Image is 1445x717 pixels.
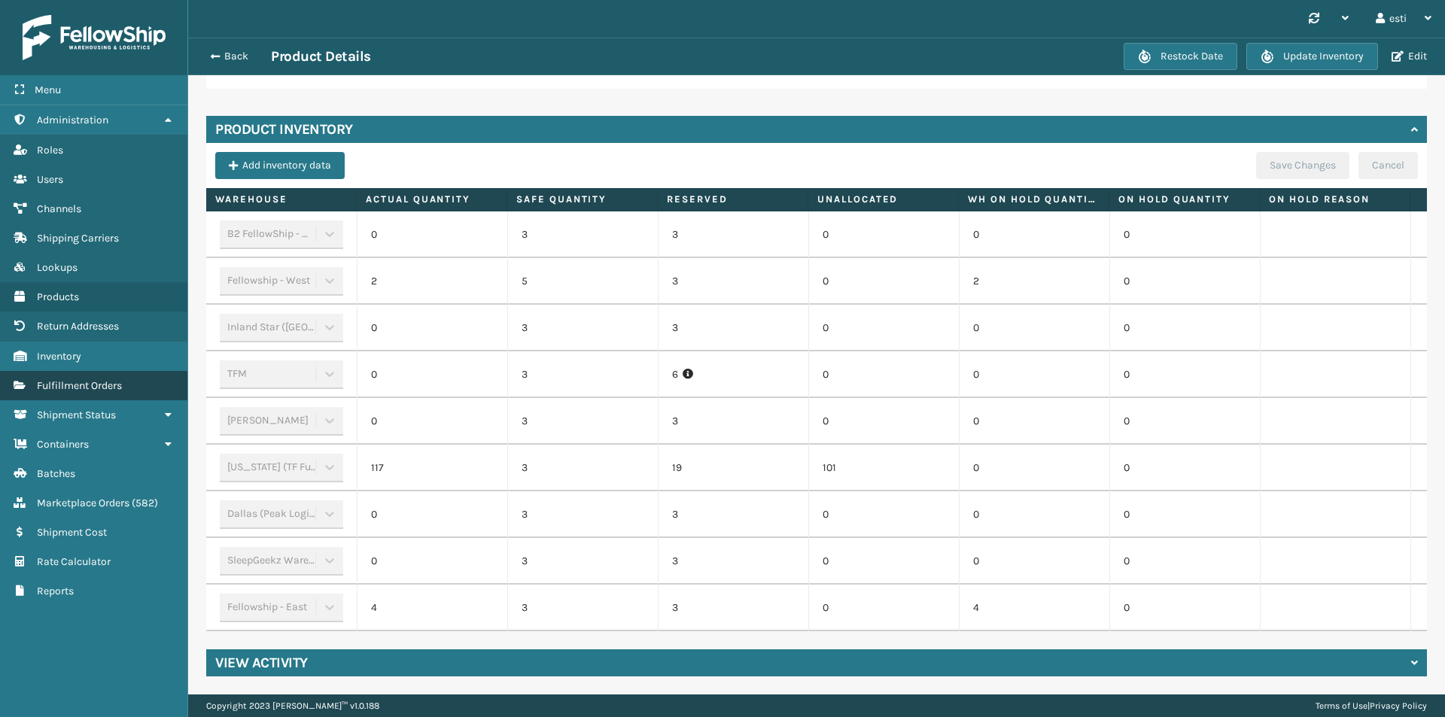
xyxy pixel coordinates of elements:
label: WH On hold quantity [968,193,1100,206]
p: 6 [672,367,795,382]
span: Inventory [37,350,81,363]
td: 0 [1109,445,1260,491]
button: Restock Date [1124,43,1237,70]
td: 0 [808,538,959,585]
button: Save Changes [1256,152,1349,179]
span: Menu [35,84,61,96]
td: 0 [959,211,1109,258]
img: logo [23,15,166,60]
span: Shipment Status [37,409,116,421]
h4: Product Inventory [215,120,353,138]
label: Actual Quantity [366,193,497,206]
td: 0 [1109,305,1260,351]
span: Reports [37,585,74,597]
span: Shipment Cost [37,526,107,539]
button: Back [202,50,271,63]
td: 2 [357,258,507,305]
td: 3 [507,491,658,538]
td: 2 [959,258,1109,305]
td: 0 [959,305,1109,351]
button: Update Inventory [1246,43,1378,70]
td: 3 [507,351,658,398]
td: 0 [808,398,959,445]
td: 0 [808,585,959,631]
span: Return Addresses [37,320,119,333]
span: Administration [37,114,108,126]
td: 0 [357,211,507,258]
td: 3 [507,211,658,258]
span: Shipping Carriers [37,232,119,245]
label: Reserved [667,193,799,206]
span: Rate Calculator [37,555,111,568]
span: Marketplace Orders [37,497,129,509]
button: Add inventory data [215,152,345,179]
td: 0 [959,398,1109,445]
td: 3 [507,445,658,491]
span: Containers [37,438,89,451]
td: 0 [959,538,1109,585]
a: Privacy Policy [1370,700,1427,711]
td: 0 [1109,351,1260,398]
label: Warehouse [215,193,347,206]
label: On Hold Quantity [1118,193,1250,206]
td: 101 [808,445,959,491]
p: 3 [672,507,795,522]
span: Lookups [37,261,78,274]
td: 0 [357,398,507,445]
td: 0 [357,491,507,538]
td: 0 [959,445,1109,491]
td: 0 [357,538,507,585]
p: 3 [672,554,795,569]
button: Cancel [1358,152,1418,179]
td: 0 [1109,538,1260,585]
p: 3 [672,274,795,289]
td: 0 [1109,585,1260,631]
td: 0 [357,351,507,398]
td: 5 [507,258,658,305]
h4: View Activity [215,654,308,672]
div: | [1316,694,1427,717]
p: 19 [672,460,795,475]
label: On Hold Reason [1269,193,1401,206]
span: ( 582 ) [132,497,158,509]
td: 3 [507,585,658,631]
td: 4 [959,585,1109,631]
td: 0 [808,211,959,258]
td: 0 [1109,258,1260,305]
a: Terms of Use [1316,700,1367,711]
span: Fulfillment Orders [37,379,122,392]
span: Roles [37,144,63,156]
button: Edit [1387,50,1431,63]
td: 0 [959,351,1109,398]
label: Safe Quantity [516,193,648,206]
td: 3 [507,398,658,445]
span: Batches [37,467,75,480]
td: 117 [357,445,507,491]
p: 3 [672,600,795,615]
p: 3 [672,321,795,336]
p: 3 [672,227,795,242]
span: Channels [37,202,81,215]
td: 0 [808,305,959,351]
p: Copyright 2023 [PERSON_NAME]™ v 1.0.188 [206,694,379,717]
td: 0 [808,351,959,398]
td: 0 [959,491,1109,538]
p: 3 [672,414,795,429]
span: Users [37,173,63,186]
td: 0 [808,491,959,538]
td: 0 [1109,211,1260,258]
td: 0 [808,258,959,305]
h3: Product Details [271,47,371,65]
span: Products [37,290,79,303]
td: 0 [1109,398,1260,445]
label: Unallocated [817,193,949,206]
td: 0 [1109,491,1260,538]
td: 3 [507,305,658,351]
td: 3 [507,538,658,585]
td: 4 [357,585,507,631]
td: 0 [357,305,507,351]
